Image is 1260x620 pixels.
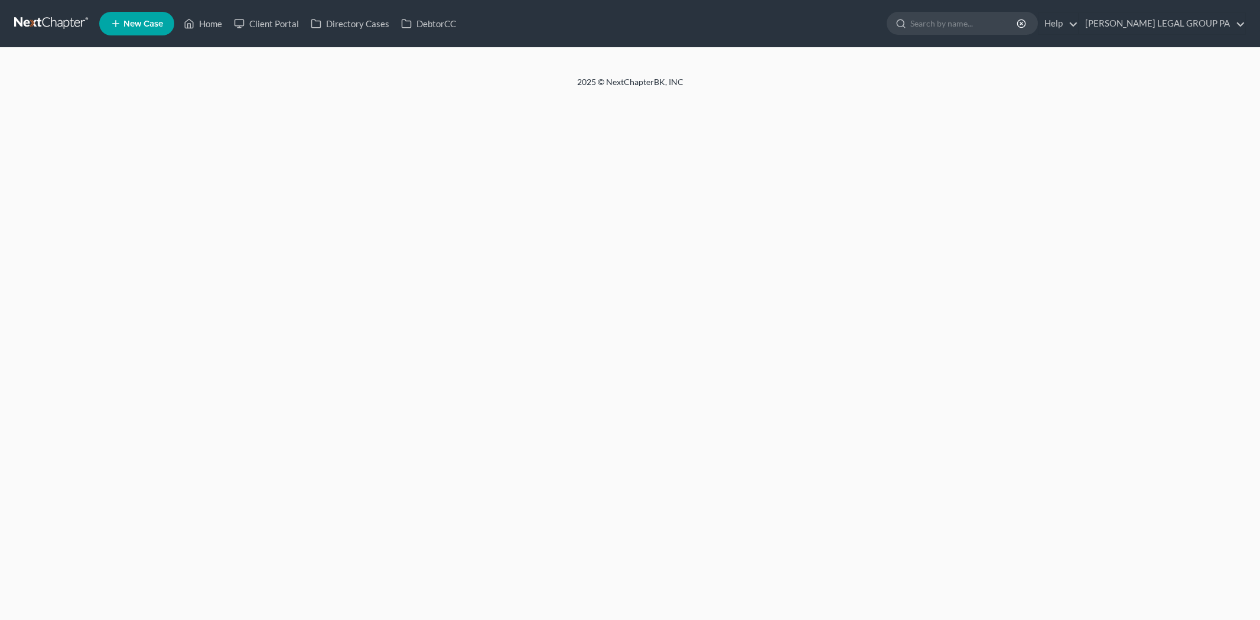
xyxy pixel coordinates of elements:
div: 2025 © NextChapterBK, INC [294,76,967,97]
a: Directory Cases [305,13,395,34]
input: Search by name... [910,12,1018,34]
a: Home [178,13,228,34]
a: Help [1038,13,1078,34]
a: [PERSON_NAME] LEGAL GROUP PA [1079,13,1245,34]
a: Client Portal [228,13,305,34]
span: New Case [123,19,163,28]
a: DebtorCC [395,13,462,34]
